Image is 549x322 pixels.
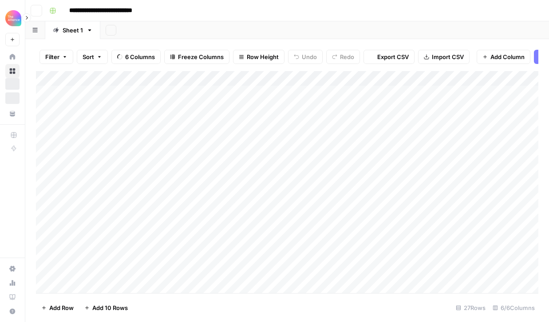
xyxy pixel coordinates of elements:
div: 6/6 Columns [489,301,538,315]
button: Add Column [477,50,530,64]
span: Row Height [247,52,279,61]
button: Add 10 Rows [79,301,133,315]
a: Learning Hub [5,290,20,304]
button: Import CSV [418,50,470,64]
button: Add Row [36,301,79,315]
button: Filter [39,50,73,64]
button: Export CSV [363,50,415,64]
span: Redo [340,52,354,61]
a: Settings [5,262,20,276]
span: Filter [45,52,59,61]
button: Sort [77,50,108,64]
button: Redo [326,50,360,64]
span: Sort [83,52,94,61]
span: Import CSV [432,52,464,61]
a: Home [5,50,20,64]
span: 6 Columns [125,52,155,61]
div: Sheet 1 [63,26,83,35]
span: Freeze Columns [178,52,224,61]
button: Undo [288,50,323,64]
button: 6 Columns [111,50,161,64]
span: Add 10 Rows [92,303,128,312]
span: Undo [302,52,317,61]
a: Usage [5,276,20,290]
span: Add Row [49,303,74,312]
img: Alliance Logo [5,10,21,26]
button: Help + Support [5,304,20,318]
a: Sheet 1 [45,21,100,39]
button: Freeze Columns [164,50,229,64]
div: 27 Rows [452,301,489,315]
button: Row Height [233,50,284,64]
span: Export CSV [377,52,409,61]
a: Your Data [5,107,20,121]
button: Workspace: Alliance [5,7,20,29]
span: Add Column [490,52,525,61]
a: Browse [5,64,20,78]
